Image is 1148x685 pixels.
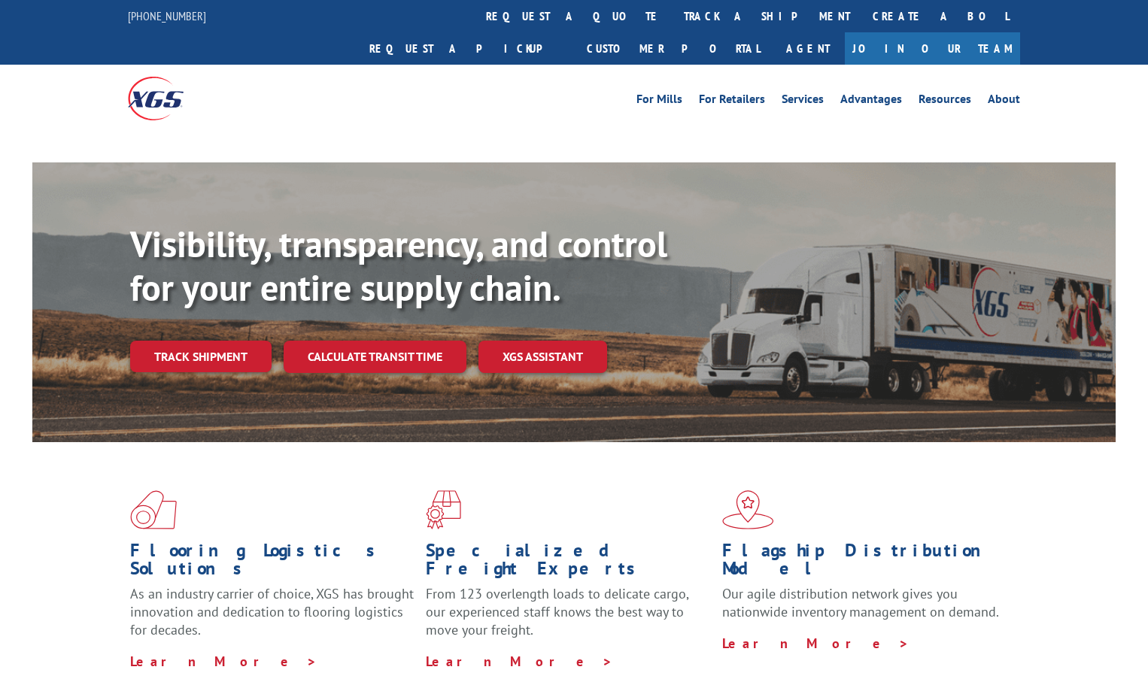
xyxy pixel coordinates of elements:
[845,32,1020,65] a: Join Our Team
[722,490,774,529] img: xgs-icon-flagship-distribution-model-red
[130,341,272,372] a: Track shipment
[130,490,177,529] img: xgs-icon-total-supply-chain-intelligence-red
[284,341,466,373] a: Calculate transit time
[130,541,415,585] h1: Flooring Logistics Solutions
[128,8,206,23] a: [PHONE_NUMBER]
[130,220,667,311] b: Visibility, transparency, and control for your entire supply chain.
[426,653,613,670] a: Learn More >
[840,93,902,110] a: Advantages
[426,541,710,585] h1: Specialized Freight Experts
[699,93,765,110] a: For Retailers
[130,585,414,638] span: As an industry carrier of choice, XGS has brought innovation and dedication to flooring logistics...
[722,635,910,652] a: Learn More >
[478,341,607,373] a: XGS ASSISTANT
[358,32,576,65] a: Request a pickup
[576,32,771,65] a: Customer Portal
[636,93,682,110] a: For Mills
[130,653,317,670] a: Learn More >
[426,490,461,529] img: xgs-icon-focused-on-flooring-red
[722,585,999,620] span: Our agile distribution network gives you nationwide inventory management on demand.
[426,585,710,652] p: From 123 overlength loads to delicate cargo, our experienced staff knows the best way to move you...
[722,541,1007,585] h1: Flagship Distribution Model
[919,93,971,110] a: Resources
[771,32,845,65] a: Agent
[782,93,824,110] a: Services
[988,93,1020,110] a: About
